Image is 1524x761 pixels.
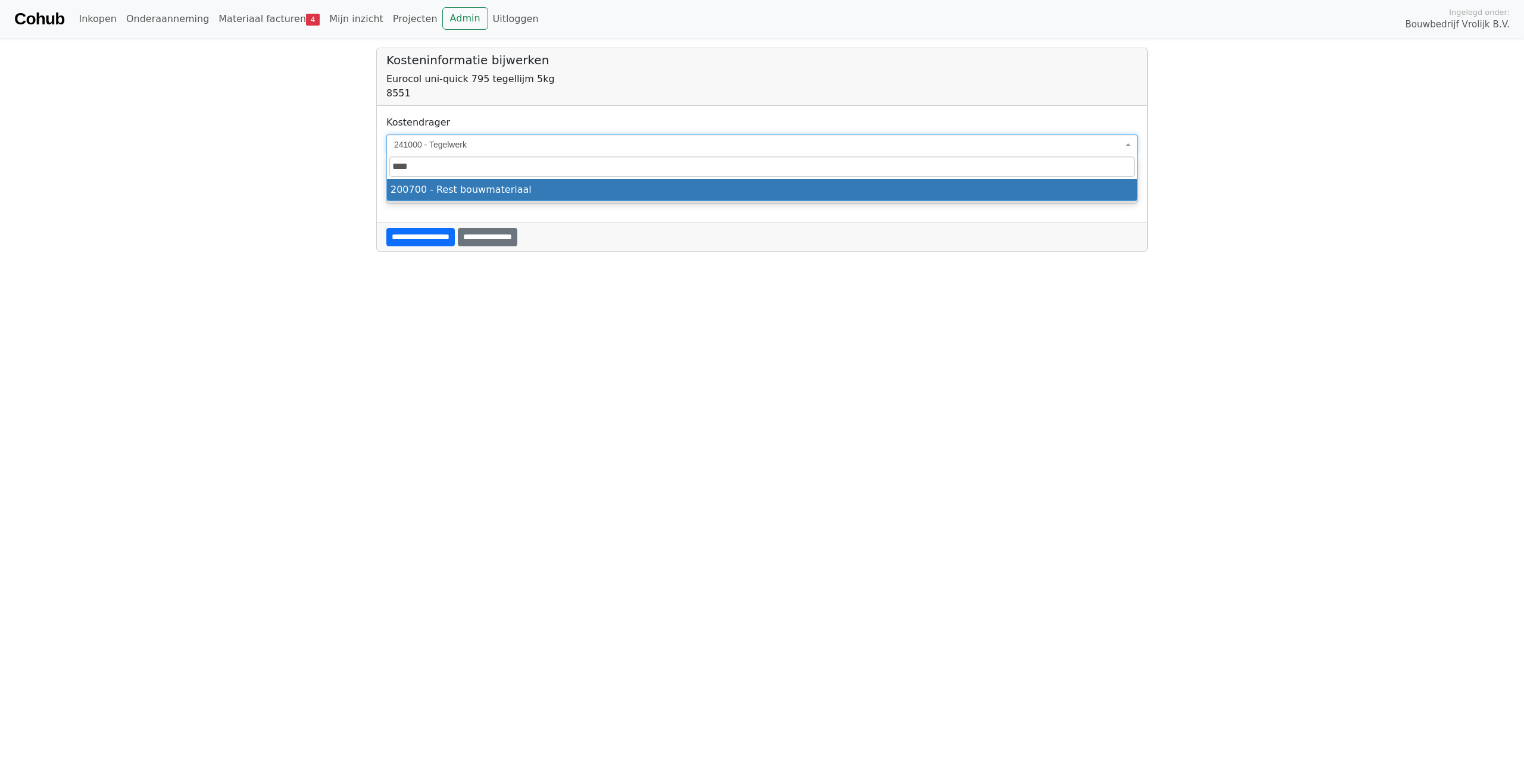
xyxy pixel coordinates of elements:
span: 241000 - Tegelwerk [394,139,1123,151]
a: Inkopen [74,7,121,31]
label: Kostendrager [386,115,450,130]
a: Cohub [14,5,64,33]
span: 241000 - Tegelwerk [386,134,1138,155]
a: Projecten [388,7,442,31]
div: 8551 [386,86,1138,101]
a: Uitloggen [488,7,544,31]
li: 200700 - Rest bouwmateriaal [387,179,1137,201]
a: Onderaanneming [121,7,214,31]
h5: Kosteninformatie bijwerken [386,53,1138,67]
span: Ingelogd onder: [1449,7,1510,18]
div: Eurocol uni-quick 795 tegellijm 5kg [386,72,1138,86]
span: Bouwbedrijf Vrolijk B.V. [1405,18,1510,32]
a: Materiaal facturen4 [214,7,324,31]
a: Mijn inzicht [324,7,388,31]
a: Admin [442,7,488,30]
span: 4 [306,14,320,26]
